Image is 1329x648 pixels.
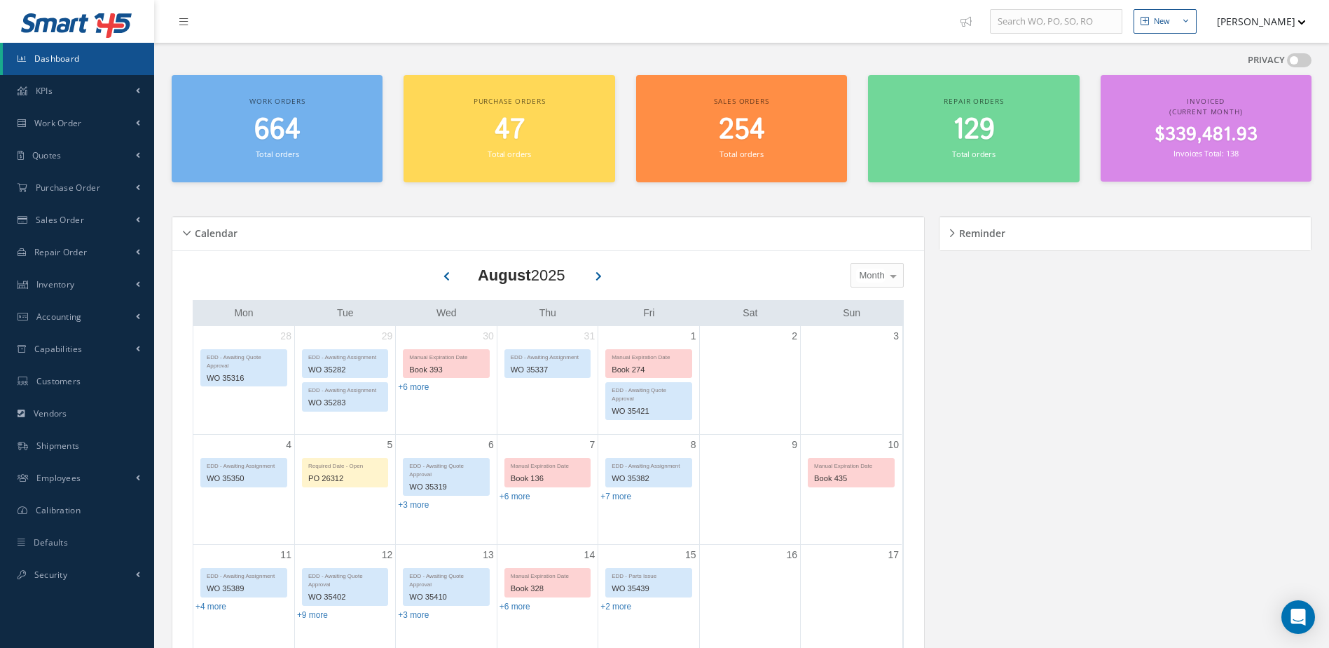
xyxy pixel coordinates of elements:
[636,75,847,182] a: Sales orders 254 Total orders
[231,304,256,322] a: Monday
[808,459,894,471] div: Manual Expiration Date
[783,545,800,565] a: August 16, 2025
[396,434,497,545] td: August 6, 2025
[606,569,691,581] div: EDD - Parts Issue
[480,326,497,346] a: July 30, 2025
[699,434,800,545] td: August 9, 2025
[34,536,68,548] span: Defaults
[303,471,387,487] div: PO 26312
[885,435,902,455] a: August 10, 2025
[404,479,488,495] div: WO 35319
[944,96,1003,106] span: Repair orders
[256,149,299,159] small: Total orders
[868,75,1079,182] a: Repair orders 129 Total orders
[495,110,525,150] span: 47
[1248,53,1285,67] label: PRIVACY
[682,545,699,565] a: August 15, 2025
[201,370,287,386] div: WO 35316
[488,149,531,159] small: Total orders
[201,581,287,597] div: WO 35389
[404,459,488,479] div: EDD - Awaiting Quote Approval
[497,434,598,545] td: August 7, 2025
[688,326,699,346] a: August 1, 2025
[586,435,598,455] a: August 7, 2025
[36,440,80,452] span: Shipments
[955,223,1005,240] h5: Reminder
[249,96,305,106] span: Work orders
[34,53,80,65] span: Dashboard
[497,326,598,435] td: July 31, 2025
[1154,15,1170,27] div: New
[34,569,67,581] span: Security
[404,350,488,362] div: Manual Expiration Date
[404,589,488,605] div: WO 35410
[719,149,763,159] small: Total orders
[1204,8,1306,35] button: [PERSON_NAME]
[1281,600,1315,634] div: Open Intercom Messenger
[478,264,565,287] div: 2025
[719,110,765,150] span: 254
[606,459,691,471] div: EDD - Awaiting Assignment
[36,375,81,387] span: Customers
[172,75,383,182] a: Work orders 664 Total orders
[36,472,81,484] span: Employees
[688,435,699,455] a: August 8, 2025
[952,149,996,159] small: Total orders
[606,362,691,378] div: Book 274
[1101,75,1311,182] a: Invoiced (Current Month) $339,481.93 Invoices Total: 138
[379,545,396,565] a: August 12, 2025
[434,304,460,322] a: Wednesday
[581,326,598,346] a: July 31, 2025
[303,383,387,395] div: EDD - Awaiting Assignment
[297,610,328,620] a: Show 9 more events
[598,326,699,435] td: August 1, 2025
[537,304,559,322] a: Thursday
[500,492,530,501] a: Show 6 more events
[890,326,902,346] a: August 3, 2025
[699,326,800,435] td: August 2, 2025
[840,304,863,322] a: Sunday
[385,435,396,455] a: August 5, 2025
[34,117,82,129] span: Work Order
[598,434,699,545] td: August 8, 2025
[474,96,546,106] span: Purchase orders
[36,504,81,516] span: Calibration
[277,545,294,565] a: August 11, 2025
[398,382,429,392] a: Show 6 more events
[505,362,590,378] div: WO 35337
[398,610,429,620] a: Show 3 more events
[740,304,760,322] a: Saturday
[606,471,691,487] div: WO 35382
[404,569,488,589] div: EDD - Awaiting Quote Approval
[36,85,53,97] span: KPIs
[606,383,691,403] div: EDD - Awaiting Quote Approval
[195,602,226,612] a: Show 4 more events
[1155,121,1258,149] span: $339,481.93
[1187,96,1225,106] span: Invoiced
[32,149,62,161] span: Quotes
[303,350,387,362] div: EDD - Awaiting Assignment
[505,471,590,487] div: Book 136
[36,214,84,226] span: Sales Order
[789,435,800,455] a: August 9, 2025
[303,589,387,605] div: WO 35402
[36,278,75,290] span: Inventory
[500,602,530,612] a: Show 6 more events
[334,304,357,322] a: Tuesday
[486,435,497,455] a: August 6, 2025
[1134,9,1197,34] button: New
[283,435,294,455] a: August 4, 2025
[34,407,67,419] span: Vendors
[606,581,691,597] div: WO 35439
[1173,148,1238,158] small: Invoices Total: 138
[34,246,88,258] span: Repair Order
[606,350,691,362] div: Manual Expiration Date
[34,343,83,355] span: Capabilities
[990,9,1122,34] input: Search WO, PO, SO, RO
[303,459,387,471] div: Required Date - Open
[303,362,387,378] div: WO 35282
[303,569,387,589] div: EDD - Awaiting Quote Approval
[581,545,598,565] a: August 14, 2025
[201,569,287,581] div: EDD - Awaiting Assignment
[856,269,885,283] span: Month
